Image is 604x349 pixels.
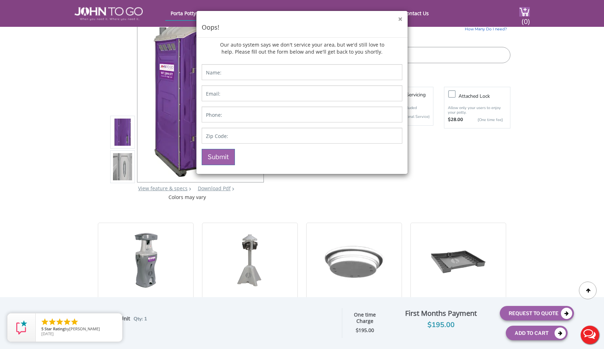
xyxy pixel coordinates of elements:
[41,318,49,326] li: 
[576,321,604,349] button: Live Chat
[48,318,57,326] li: 
[70,318,79,326] li: 
[206,90,220,97] label: Email:
[206,112,222,119] label: Phone:
[69,326,100,331] span: [PERSON_NAME]
[206,133,228,140] label: Zip Code:
[45,326,65,331] span: Star Rating
[202,149,235,165] button: Submit
[41,326,43,331] span: 5
[55,318,64,326] li: 
[41,327,117,332] span: by
[219,38,385,59] p: Our auto system says we don't service your area, but we'd still love to help. Please fill out the...
[398,16,402,23] button: ×
[202,23,402,32] h4: Oops!
[206,69,221,76] label: Name:
[196,59,408,174] form: Contact form
[41,331,54,336] span: [DATE]
[63,318,71,326] li: 
[14,320,29,335] img: Review Rating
